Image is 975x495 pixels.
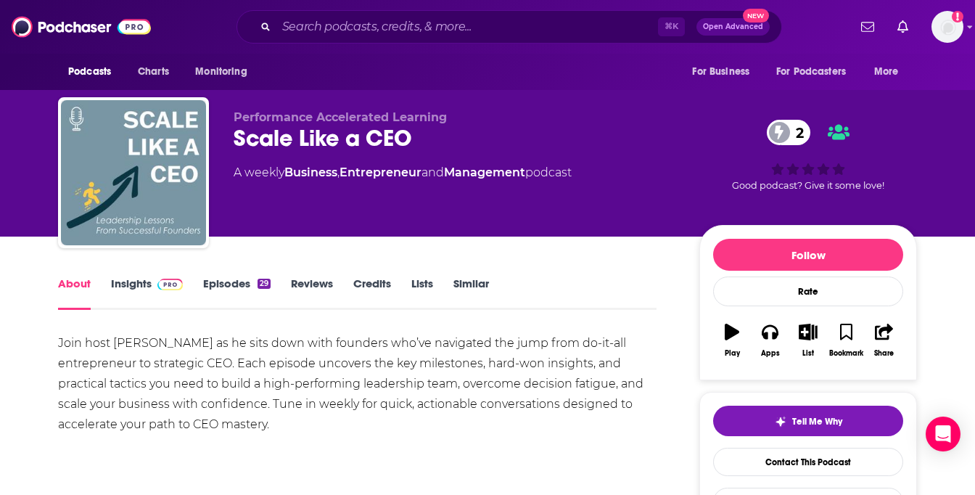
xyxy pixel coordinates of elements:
button: open menu [682,58,768,86]
button: Follow [713,239,903,271]
div: Open Intercom Messenger [926,417,960,451]
div: A weekly podcast [234,164,572,181]
span: For Podcasters [776,62,846,82]
div: Join host [PERSON_NAME] as he sits down with founders who’ve navigated the jump from do-it-all en... [58,333,657,435]
a: Charts [128,58,178,86]
div: Bookmark [829,349,863,358]
a: Show notifications dropdown [892,15,914,39]
a: Reviews [291,277,333,310]
div: Play [725,349,740,358]
img: tell me why sparkle [775,416,786,427]
span: and [421,165,444,179]
img: Podchaser - Follow, Share and Rate Podcasts [12,13,151,41]
svg: Add a profile image [952,11,963,22]
button: List [789,314,827,367]
span: Tell Me Why [792,416,842,427]
button: open menu [185,58,266,86]
a: Lists [411,277,433,310]
span: ⌘ K [658,17,685,36]
div: Apps [761,349,780,358]
button: open menu [767,58,867,86]
a: Business [284,165,337,179]
div: Share [874,349,894,358]
div: Search podcasts, credits, & more... [236,10,782,44]
span: For Business [692,62,749,82]
span: 2 [781,120,811,145]
button: Open AdvancedNew [696,18,770,36]
span: Charts [138,62,169,82]
a: InsightsPodchaser Pro [111,277,183,310]
button: open menu [864,58,917,86]
a: Contact This Podcast [713,448,903,476]
a: Credits [353,277,391,310]
a: About [58,277,91,310]
div: Rate [713,277,903,306]
button: Apps [751,314,789,367]
input: Search podcasts, credits, & more... [276,15,658,38]
a: Entrepreneur [340,165,421,179]
a: Similar [453,277,489,310]
img: Podchaser Pro [157,279,183,290]
span: New [743,9,769,22]
button: Share [865,314,903,367]
div: 29 [258,279,271,289]
a: Show notifications dropdown [855,15,880,39]
div: 2Good podcast? Give it some love! [699,110,917,200]
span: , [337,165,340,179]
button: Play [713,314,751,367]
a: Episodes29 [203,277,271,310]
div: List [802,349,814,358]
a: 2 [767,120,811,145]
img: User Profile [931,11,963,43]
span: Logged in as SolComms [931,11,963,43]
button: Show profile menu [931,11,963,43]
button: open menu [58,58,130,86]
span: Monitoring [195,62,247,82]
a: Management [444,165,525,179]
span: Podcasts [68,62,111,82]
button: tell me why sparkleTell Me Why [713,406,903,436]
span: Performance Accelerated Learning [234,110,447,124]
img: Scale Like a CEO [61,100,206,245]
span: Good podcast? Give it some love! [732,180,884,191]
span: Open Advanced [703,23,763,30]
span: More [874,62,899,82]
button: Bookmark [827,314,865,367]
